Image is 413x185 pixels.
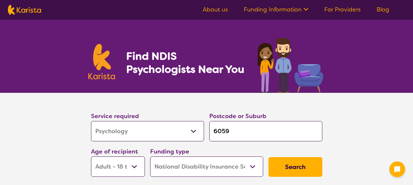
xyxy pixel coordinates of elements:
h1: Find NDIS Psychologists Near You [126,50,248,76]
img: psychology [255,35,325,93]
img: Karista logo [8,5,41,15]
label: Postcode or Suburb [209,112,266,120]
input: Type [209,121,322,141]
a: For Providers [324,6,361,13]
a: About us [203,6,228,13]
label: Funding type [150,148,189,155]
a: Funding Information [244,6,309,13]
label: Service required [91,112,139,120]
button: Search [268,157,322,177]
label: Age of recipient [91,148,138,155]
a: Blog [377,6,389,13]
img: Karista logo [88,44,115,79]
